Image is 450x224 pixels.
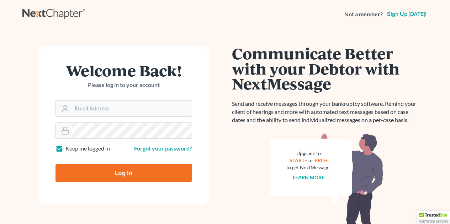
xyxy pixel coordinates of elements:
a: PRO+ [314,157,328,163]
strong: Not a member? [344,10,383,18]
div: TrustedSite Certified [417,211,450,224]
a: Forgot your password? [134,145,192,152]
p: Please log in to your account [55,81,192,89]
span: or [308,157,313,163]
a: START+ [290,157,307,163]
div: to get NextMessage. [287,164,331,171]
input: Email Address [72,101,192,116]
div: Upgrade to [287,150,331,157]
p: Send and receive messages through your bankruptcy software. Remind your client of hearings and mo... [232,100,421,124]
input: Log In [55,164,192,182]
a: Sign up [DATE]! [386,11,428,17]
h1: Welcome Back! [55,63,192,78]
a: Learn more [293,174,324,180]
label: Keep me logged in [65,144,110,153]
h1: Communicate Better with your Debtor with NextMessage [232,46,421,91]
